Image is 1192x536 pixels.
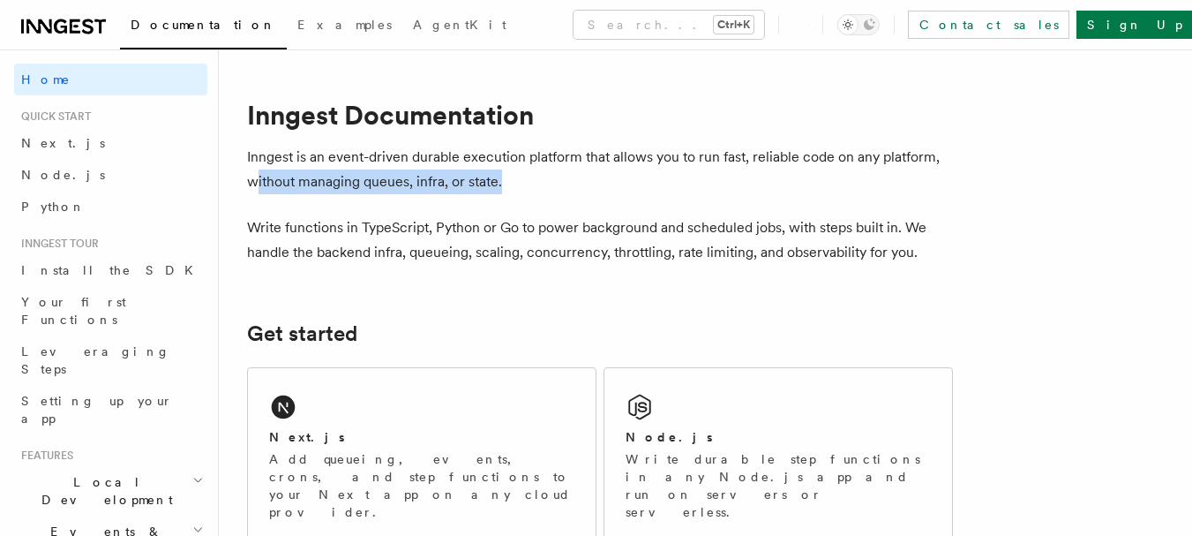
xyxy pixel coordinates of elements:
p: Inngest is an event-driven durable execution platform that allows you to run fast, reliable code ... [247,145,953,194]
a: Next.js [14,127,207,159]
a: Get started [247,321,357,346]
span: Next.js [21,136,105,150]
span: Python [21,200,86,214]
span: Leveraging Steps [21,344,170,376]
h2: Node.js [626,428,713,446]
span: Node.js [21,168,105,182]
span: Install the SDK [21,263,204,277]
span: AgentKit [413,18,506,32]
a: Install the SDK [14,254,207,286]
a: Node.js [14,159,207,191]
span: Your first Functions [21,295,126,327]
p: Write durable step functions in any Node.js app and run on servers or serverless. [626,450,931,521]
a: Documentation [120,5,287,49]
span: Features [14,449,73,463]
a: Setting up your app [14,385,207,434]
a: AgentKit [402,5,517,48]
span: Documentation [131,18,276,32]
span: Quick start [14,109,91,124]
a: Examples [287,5,402,48]
a: Home [14,64,207,95]
a: Contact sales [908,11,1069,39]
span: Inngest tour [14,237,99,251]
a: Python [14,191,207,223]
button: Toggle dark mode [837,14,880,35]
button: Local Development [14,466,207,516]
kbd: Ctrl+K [714,16,753,34]
a: Your first Functions [14,286,207,336]
p: Add queueing, events, crons, and step functions to your Next app on any cloud provider. [269,450,574,521]
span: Local Development [14,473,192,509]
h1: Inngest Documentation [247,99,953,131]
span: Home [21,71,71,88]
span: Examples [297,18,392,32]
h2: Next.js [269,428,345,446]
span: Setting up your app [21,394,173,426]
button: Search...Ctrl+K [574,11,764,39]
a: Leveraging Steps [14,336,207,385]
p: Write functions in TypeScript, Python or Go to power background and scheduled jobs, with steps bu... [247,215,953,265]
